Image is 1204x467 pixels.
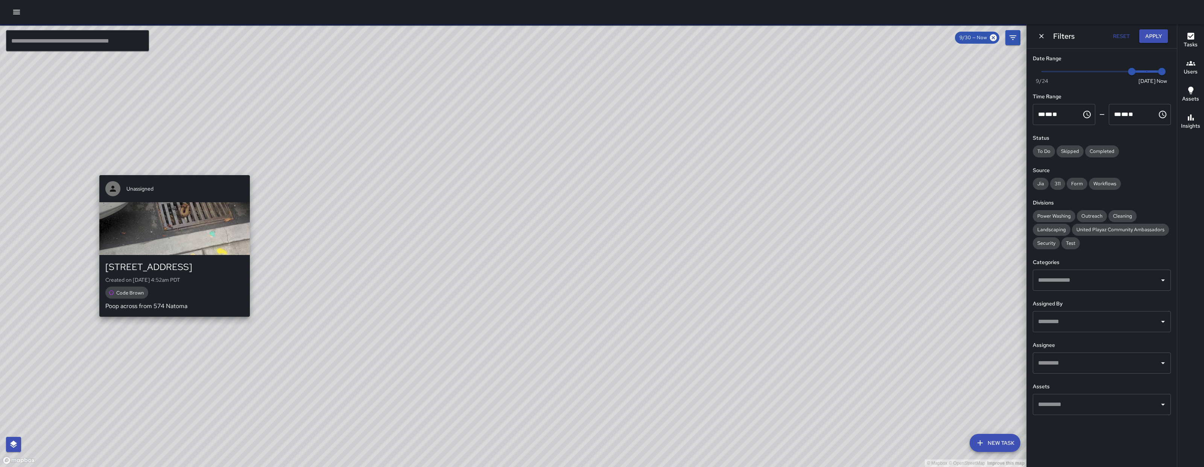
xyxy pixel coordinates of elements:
h6: Users [1184,68,1198,76]
button: Tasks [1177,27,1204,54]
span: Power Washing [1033,212,1075,220]
button: Dismiss [1036,31,1047,42]
h6: Status [1033,134,1171,142]
h6: Assets [1182,95,1199,103]
button: Open [1158,316,1168,327]
button: Reset [1109,29,1133,43]
h6: Tasks [1184,41,1198,49]
button: New Task [970,434,1020,452]
h6: Time Range [1033,93,1171,101]
button: Open [1158,399,1168,410]
div: [STREET_ADDRESS] [105,261,244,273]
span: Hours [1038,111,1045,117]
span: Test [1061,240,1080,247]
span: Form [1067,180,1087,188]
div: 9/30 — Now [955,32,999,44]
span: Code Brown [112,289,148,297]
span: Landscaping [1033,226,1070,233]
div: Security [1033,237,1060,249]
div: Outreach [1077,210,1107,222]
span: 311 [1050,180,1065,188]
span: Now [1157,77,1167,85]
span: Jia [1033,180,1049,188]
h6: Assigned By [1033,300,1171,308]
span: To Do [1033,148,1055,155]
span: Cleaning [1108,212,1137,220]
div: 311 [1050,178,1065,190]
div: Skipped [1057,145,1084,157]
div: Power Washing [1033,210,1075,222]
button: Unassigned[STREET_ADDRESS]Created on [DATE] 4:52am PDTCode BrownPoop across from 574 Natoma [99,175,250,317]
button: Open [1158,275,1168,285]
div: Form [1067,178,1087,190]
button: Choose time, selected time is 11:59 PM [1155,107,1170,122]
span: Skipped [1057,148,1084,155]
span: 9/30 — Now [955,34,991,41]
span: Minutes [1121,111,1128,117]
p: Created on [DATE] 4:52am PDT [105,276,244,284]
button: Apply [1139,29,1168,43]
div: United Playaz Community Ambassadors [1072,224,1169,236]
div: Landscaping [1033,224,1070,236]
span: Meridiem [1052,111,1057,117]
h6: Assignee [1033,341,1171,349]
span: Meridiem [1128,111,1133,117]
div: Jia [1033,178,1049,190]
h6: Filters [1053,30,1075,42]
span: Outreach [1077,212,1107,220]
span: Hours [1114,111,1121,117]
button: Insights [1177,108,1204,136]
h6: Source [1033,166,1171,175]
span: Workflows [1089,180,1121,188]
h6: Date Range [1033,55,1171,63]
h6: Assets [1033,383,1171,391]
p: Poop across from 574 Natoma [105,302,244,311]
span: Completed [1085,148,1119,155]
span: [DATE] [1139,77,1155,85]
div: Completed [1085,145,1119,157]
button: Choose time, selected time is 12:00 AM [1079,107,1095,122]
span: Unassigned [126,185,244,192]
span: United Playaz Community Ambassadors [1072,226,1169,233]
div: Workflows [1089,178,1121,190]
button: Filters [1005,30,1020,45]
div: Cleaning [1108,210,1137,222]
h6: Insights [1181,122,1200,130]
div: Test [1061,237,1080,249]
span: Security [1033,240,1060,247]
span: Minutes [1045,111,1052,117]
div: To Do [1033,145,1055,157]
span: 9/24 [1036,77,1048,85]
button: Users [1177,54,1204,81]
button: Assets [1177,81,1204,108]
button: Open [1158,358,1168,368]
h6: Divisions [1033,199,1171,207]
h6: Categories [1033,258,1171,267]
